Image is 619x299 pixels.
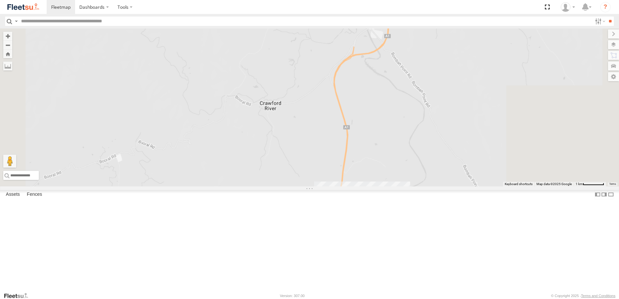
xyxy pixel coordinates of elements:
button: Keyboard shortcuts [505,182,533,186]
label: Map Settings [608,72,619,81]
i: ? [600,2,611,12]
img: fleetsu-logo-horizontal.svg [6,3,40,11]
div: Matt Curtis [558,2,577,12]
button: Zoom out [3,40,12,50]
span: Map data ©2025 Google [536,182,572,186]
button: Map Scale: 1 km per 62 pixels [574,182,606,186]
label: Measure [3,61,12,71]
button: Zoom Home [3,50,12,58]
label: Search Query [14,17,19,26]
div: Version: 307.00 [280,294,305,298]
a: Terms and Conditions [581,294,615,298]
label: Dock Summary Table to the Left [594,190,601,199]
label: Dock Summary Table to the Right [601,190,607,199]
label: Fences [24,190,45,199]
label: Search Filter Options [592,17,606,26]
label: Assets [3,190,23,199]
button: Drag Pegman onto the map to open Street View [3,155,16,168]
a: Visit our Website [4,293,33,299]
span: 1 km [576,182,583,186]
label: Hide Summary Table [608,190,614,199]
a: Terms (opens in new tab) [609,183,616,185]
div: © Copyright 2025 - [551,294,615,298]
button: Zoom in [3,32,12,40]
